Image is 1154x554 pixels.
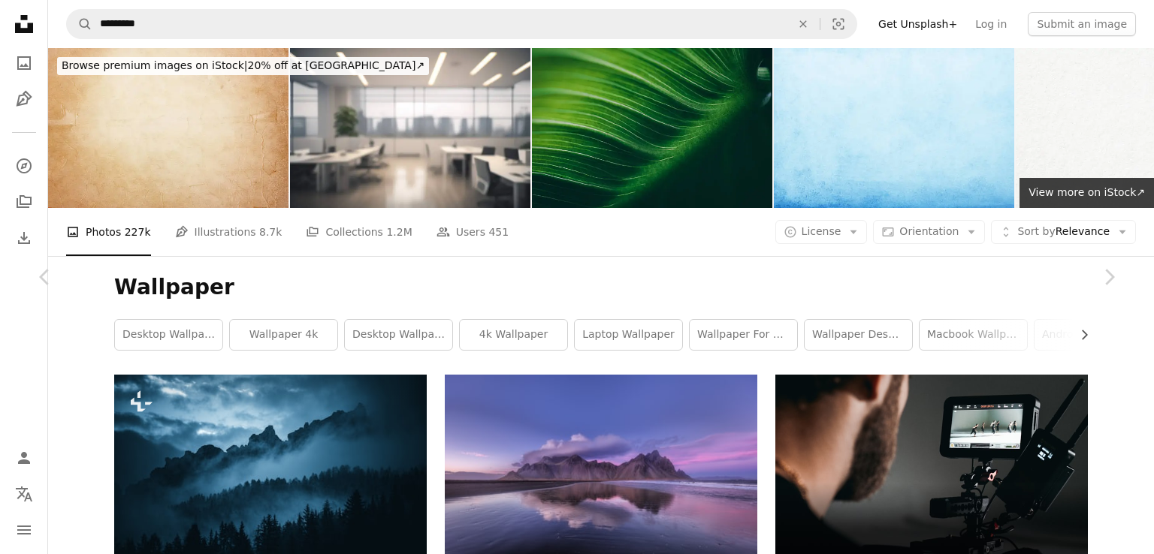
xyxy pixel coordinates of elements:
[290,48,530,208] img: Defocused background image of a workspace in a modern office.
[345,320,452,350] a: desktop wallpaper
[9,151,39,181] a: Explore
[575,320,682,350] a: laptop wallpaper
[9,479,39,509] button: Language
[62,59,247,71] span: Browse premium images on iStock |
[899,225,959,237] span: Orientation
[259,224,282,240] span: 8.7k
[9,48,39,78] a: Photos
[820,10,856,38] button: Visual search
[445,471,757,485] a: photo of mountain
[991,220,1136,244] button: Sort byRelevance
[115,320,222,350] a: desktop wallpapers
[532,48,772,208] img: Leaf surface macro , shallow DOF
[1017,225,1055,237] span: Sort by
[1017,224,1110,239] span: Relevance
[1028,12,1136,36] button: Submit an image
[966,12,1016,36] a: Log in
[306,208,412,256] a: Collections 1.2M
[114,274,1088,301] h1: Wallpaper
[175,208,282,256] a: Illustrations 8.7k
[774,48,1014,208] img: Light Blue watercolor background
[787,10,820,38] button: Clear
[9,187,39,217] a: Collections
[57,57,429,75] div: 20% off at [GEOGRAPHIC_DATA] ↗
[1029,186,1145,198] span: View more on iStock ↗
[690,320,797,350] a: wallpaper for mobile
[9,515,39,545] button: Menu
[873,220,985,244] button: Orientation
[488,224,509,240] span: 451
[114,462,427,475] a: a mountain range covered in fog and clouds
[460,320,567,350] a: 4k wallpaper
[9,443,39,473] a: Log in / Sign up
[775,220,868,244] button: License
[48,48,438,84] a: Browse premium images on iStock|20% off at [GEOGRAPHIC_DATA]↗
[1020,178,1154,208] a: View more on iStock↗
[230,320,337,350] a: wallpaper 4k
[437,208,509,256] a: Users 451
[48,48,288,208] img: Old paper textere
[9,84,39,114] a: Illustrations
[802,225,841,237] span: License
[1064,205,1154,349] a: Next
[66,9,857,39] form: Find visuals sitewide
[869,12,966,36] a: Get Unsplash+
[920,320,1027,350] a: macbook wallpaper
[386,224,412,240] span: 1.2M
[805,320,912,350] a: wallpaper desktop
[67,10,92,38] button: Search Unsplash
[1035,320,1142,350] a: android wallpaper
